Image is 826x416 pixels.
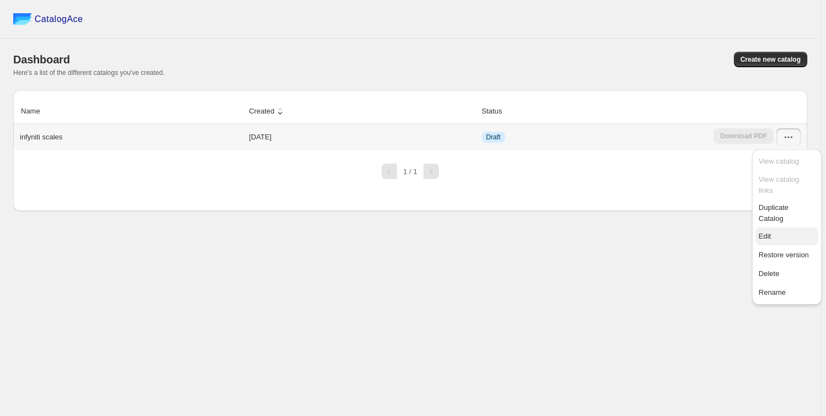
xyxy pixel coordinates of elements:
span: Edit [759,232,771,240]
span: Dashboard [13,53,70,66]
span: Create new catalog [741,55,801,64]
img: catalog ace [13,13,32,25]
span: Delete [759,269,780,278]
span: View catalog links [759,175,799,195]
button: Create new catalog [734,52,807,67]
span: Draft [486,133,501,142]
td: [DATE] [246,124,479,150]
span: Restore version [759,251,809,259]
button: Status [480,101,515,122]
span: 1 / 1 [403,168,417,176]
span: Here's a list of the different catalogs you've created. [13,69,165,77]
span: Rename [759,288,786,296]
span: Duplicate Catalog [759,203,789,223]
span: CatalogAce [35,14,83,25]
button: Name [19,101,53,122]
button: Created [248,101,287,122]
p: infyniti scales [20,132,62,143]
span: View catalog [759,157,799,165]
